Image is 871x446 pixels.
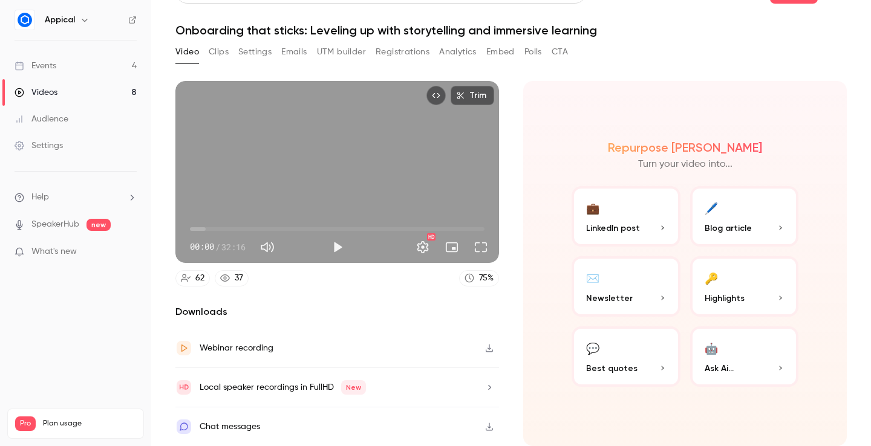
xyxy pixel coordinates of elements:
[122,247,137,257] iframe: Noticeable Trigger
[411,235,435,259] button: Settings
[31,218,79,231] a: SpeakerHub
[235,272,243,285] div: 37
[608,140,762,155] h2: Repurpose [PERSON_NAME]
[209,42,229,62] button: Clips
[200,380,366,395] div: Local speaker recordings in FullHD
[638,157,732,172] p: Turn your video into...
[200,341,273,355] div: Webinar recording
[15,10,34,30] img: Appical
[705,338,718,357] div: 🤖
[195,272,204,285] div: 62
[705,362,734,375] span: Ask Ai...
[31,245,77,258] span: What's new
[705,292,745,305] span: Highlights
[572,256,680,317] button: ✉️Newsletter
[15,86,57,99] div: Videos
[31,191,49,204] span: Help
[586,198,599,217] div: 💼
[45,14,75,26] h6: Appical
[86,219,111,231] span: new
[341,380,366,395] span: New
[238,42,272,62] button: Settings
[486,42,515,62] button: Embed
[586,292,633,305] span: Newsletter
[690,326,799,387] button: 🤖Ask Ai...
[469,235,493,259] button: Full screen
[440,235,464,259] button: Turn on miniplayer
[524,42,542,62] button: Polls
[572,186,680,247] button: 💼LinkedIn post
[200,419,260,434] div: Chat messages
[705,222,752,234] span: Blog article
[215,241,220,253] span: /
[376,42,429,62] button: Registrations
[325,235,350,259] button: Play
[586,222,640,234] span: LinkedIn post
[215,270,249,286] a: 37
[552,42,568,62] button: CTA
[690,186,799,247] button: 🖊️Blog article
[175,23,847,37] h1: Onboarding that sticks: Leveling up with storytelling and immersive learning
[451,86,494,105] button: Trim
[255,235,279,259] button: Mute
[690,256,799,317] button: 🔑Highlights
[190,241,246,253] div: 00:00
[15,60,56,72] div: Events
[175,42,199,62] button: Video
[175,270,210,286] a: 62
[479,272,494,285] div: 75 %
[15,140,63,152] div: Settings
[586,338,599,357] div: 💬
[705,198,718,217] div: 🖊️
[439,42,477,62] button: Analytics
[190,241,214,253] span: 00:00
[705,268,718,287] div: 🔑
[586,362,638,375] span: Best quotes
[426,86,446,105] button: Embed video
[221,241,246,253] span: 32:16
[15,416,36,431] span: Pro
[427,233,435,241] div: HD
[15,113,68,125] div: Audience
[15,191,137,204] li: help-dropdown-opener
[586,268,599,287] div: ✉️
[43,419,136,428] span: Plan usage
[572,326,680,387] button: 💬Best quotes
[175,305,499,319] h2: Downloads
[281,42,307,62] button: Emails
[459,270,499,286] a: 75%
[317,42,366,62] button: UTM builder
